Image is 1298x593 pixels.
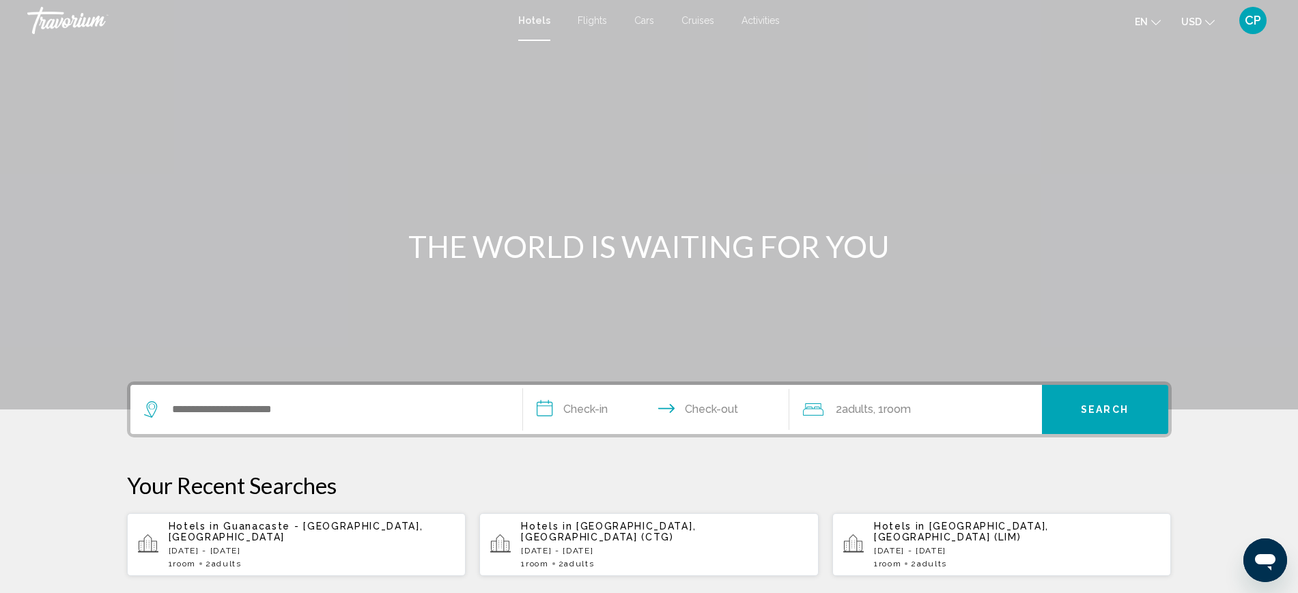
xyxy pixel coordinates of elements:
span: Adults [842,403,873,416]
a: Cruises [681,15,714,26]
button: User Menu [1235,6,1271,35]
div: Search widget [130,385,1168,434]
a: Cars [634,15,654,26]
span: [GEOGRAPHIC_DATA], [GEOGRAPHIC_DATA] (CTG) [521,521,696,543]
span: Hotels in [521,521,572,532]
span: 1 [521,559,548,568]
span: 2 [911,559,947,568]
span: CP [1245,14,1261,27]
span: 2 [559,559,595,568]
a: Activities [742,15,780,26]
span: 2 [836,400,873,419]
span: Search [1081,405,1129,416]
button: Change currency [1181,12,1215,31]
p: [DATE] - [DATE] [874,546,1161,555]
a: Travorium [27,7,505,34]
span: USD [1181,16,1202,27]
span: Adults [917,559,947,568]
span: 1 [874,559,901,568]
span: Room [173,559,196,568]
button: Hotels in [GEOGRAPHIC_DATA], [GEOGRAPHIC_DATA] (CTG)[DATE] - [DATE]1Room2Adults [479,512,819,577]
iframe: Botón para iniciar la ventana de mensajería [1243,538,1287,582]
span: Guanacaste - [GEOGRAPHIC_DATA], [GEOGRAPHIC_DATA] [169,521,423,543]
span: 1 [169,559,196,568]
span: [GEOGRAPHIC_DATA], [GEOGRAPHIC_DATA] (LIM) [874,521,1049,543]
span: Adults [564,559,594,568]
span: , 1 [873,400,911,419]
button: Hotels in Guanacaste - [GEOGRAPHIC_DATA], [GEOGRAPHIC_DATA][DATE] - [DATE]1Room2Adults [127,512,466,577]
span: Room [879,559,902,568]
button: Hotels in [GEOGRAPHIC_DATA], [GEOGRAPHIC_DATA] (LIM)[DATE] - [DATE]1Room2Adults [832,512,1172,577]
span: Room [526,559,549,568]
p: Your Recent Searches [127,472,1172,499]
button: Change language [1135,12,1161,31]
p: [DATE] - [DATE] [521,546,808,555]
span: Hotels in [874,521,925,532]
button: Check in and out dates [523,385,789,434]
button: Search [1042,385,1168,434]
h1: THE WORLD IS WAITING FOR YOU [393,229,905,264]
span: Hotels in [169,521,220,532]
span: en [1135,16,1148,27]
span: Room [884,403,911,416]
span: 2 [206,559,242,568]
a: Hotels [518,15,550,26]
p: [DATE] - [DATE] [169,546,455,555]
button: Travelers: 2 adults, 0 children [789,385,1042,434]
a: Flights [578,15,607,26]
span: Adults [212,559,242,568]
